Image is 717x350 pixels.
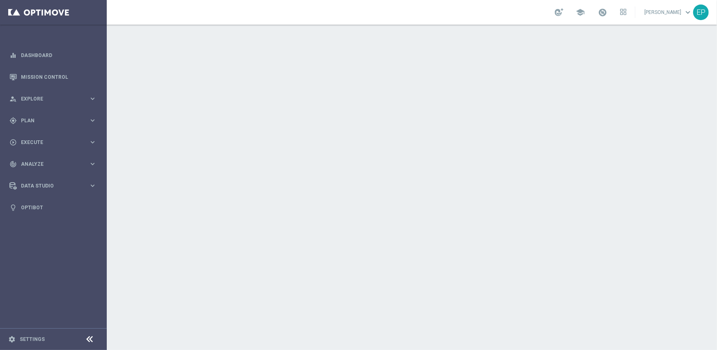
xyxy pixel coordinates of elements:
span: school [576,8,585,17]
span: Data Studio [21,183,89,188]
button: play_circle_outline Execute keyboard_arrow_right [9,139,97,146]
div: Explore [9,95,89,103]
button: track_changes Analyze keyboard_arrow_right [9,161,97,167]
div: EP [693,5,709,20]
a: Settings [20,337,45,342]
i: person_search [9,95,17,103]
button: Data Studio keyboard_arrow_right [9,183,97,189]
a: Mission Control [21,66,97,88]
i: lightbulb [9,204,17,211]
span: Analyze [21,162,89,167]
a: [PERSON_NAME]keyboard_arrow_down [643,6,693,18]
button: Mission Control [9,74,97,80]
i: gps_fixed [9,117,17,124]
a: Dashboard [21,44,97,66]
i: settings [8,336,16,343]
div: Plan [9,117,89,124]
div: Execute [9,139,89,146]
span: keyboard_arrow_down [683,8,692,17]
div: Data Studio [9,182,89,190]
button: lightbulb Optibot [9,204,97,211]
i: keyboard_arrow_right [89,95,97,103]
div: Optibot [9,197,97,218]
i: keyboard_arrow_right [89,182,97,190]
i: keyboard_arrow_right [89,117,97,124]
i: play_circle_outline [9,139,17,146]
i: keyboard_arrow_right [89,138,97,146]
button: person_search Explore keyboard_arrow_right [9,96,97,102]
div: Mission Control [9,66,97,88]
button: gps_fixed Plan keyboard_arrow_right [9,117,97,124]
i: keyboard_arrow_right [89,160,97,168]
a: Optibot [21,197,97,218]
span: Plan [21,118,89,123]
i: equalizer [9,52,17,59]
span: Explore [21,96,89,101]
span: Execute [21,140,89,145]
button: equalizer Dashboard [9,52,97,59]
div: Analyze [9,160,89,168]
div: Dashboard [9,44,97,66]
i: track_changes [9,160,17,168]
